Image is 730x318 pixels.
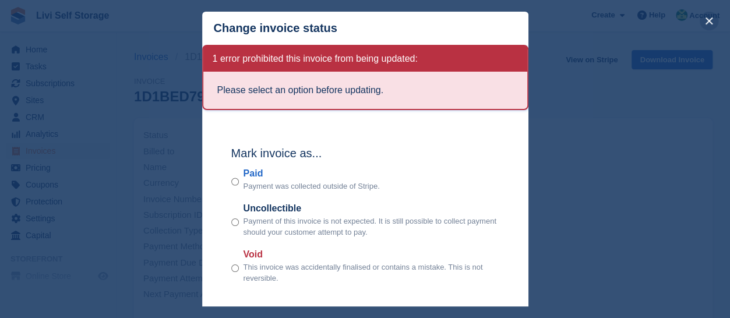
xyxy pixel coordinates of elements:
label: Paid [244,167,380,181]
p: Change invoice status [214,22,337,35]
p: This invoice was accidentally finalised or contains a mistake. This is not reversible. [244,262,499,284]
label: Uncollectible [244,202,499,215]
p: Payment of this invoice is not expected. It is still possible to collect payment should your cust... [244,215,499,238]
button: close [700,12,718,30]
li: Please select an option before updating. [217,83,513,97]
label: Void [244,248,499,262]
p: Payment was collected outside of Stripe. [244,181,380,192]
h2: Mark invoice as... [231,144,499,162]
h2: 1 error prohibited this invoice from being updated: [213,53,418,65]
